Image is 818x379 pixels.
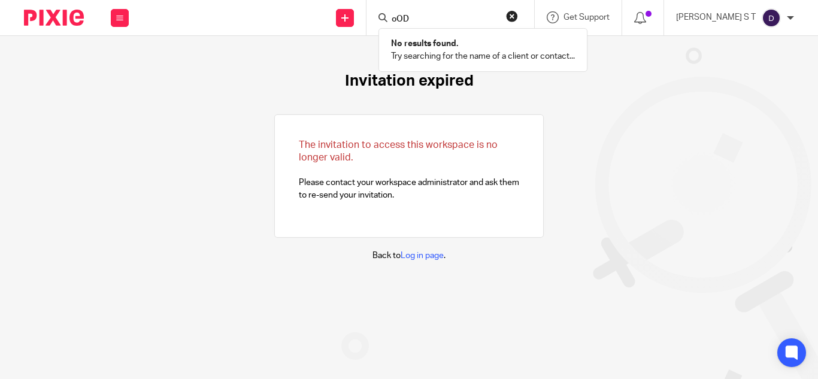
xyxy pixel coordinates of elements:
[390,14,498,25] input: Search
[372,250,446,262] p: Back to .
[676,11,756,23] p: [PERSON_NAME] S T
[24,10,84,26] img: Pixie
[345,72,474,90] h1: Invitation expired
[299,139,519,201] p: Please contact your workspace administrator and ask them to re-send your invitation.
[563,13,610,22] span: Get Support
[401,251,444,260] a: Log in page
[299,140,498,162] span: The invitation to access this workspace is no longer valid.
[762,8,781,28] img: svg%3E
[506,10,518,22] button: Clear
